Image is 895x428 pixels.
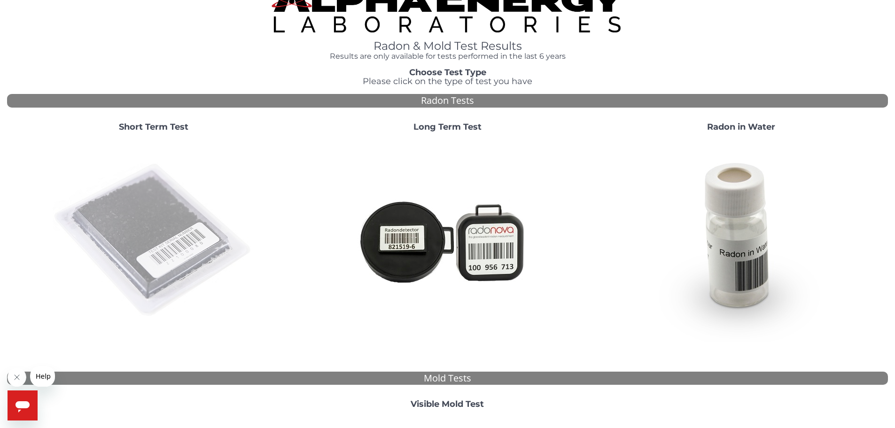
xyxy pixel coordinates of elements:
[30,366,55,387] iframe: Message from company
[413,122,482,132] strong: Long Term Test
[119,122,188,132] strong: Short Term Test
[346,140,548,342] img: Radtrak2vsRadtrak3.jpg
[707,122,775,132] strong: Radon in Water
[409,67,486,78] strong: Choose Test Type
[8,368,26,387] iframe: Close message
[363,76,532,86] span: Please click on the type of test you have
[272,40,624,52] h1: Radon & Mold Test Results
[411,399,484,409] strong: Visible Mold Test
[8,390,38,420] iframe: Button to launch messaging window
[640,140,842,342] img: RadoninWater.jpg
[272,52,624,61] h4: Results are only available for tests performed in the last 6 years
[7,94,888,108] div: Radon Tests
[53,140,255,342] img: ShortTerm.jpg
[7,372,888,385] div: Mold Tests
